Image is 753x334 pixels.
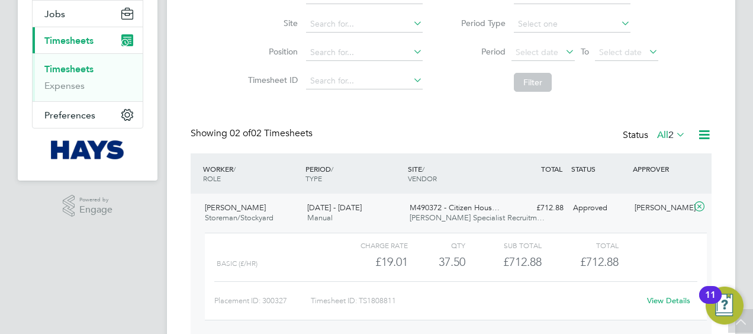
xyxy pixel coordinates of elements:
span: Select date [599,47,642,57]
div: STATUS [568,158,630,179]
div: Timesheet ID: TS1808811 [311,291,639,310]
div: APPROVER [630,158,691,179]
div: £712.88 [465,252,542,272]
span: Powered by [79,195,112,205]
span: Jobs [44,8,65,20]
span: Select date [516,47,558,57]
span: TYPE [305,174,322,183]
span: 02 of [230,127,251,139]
label: Period [452,46,506,57]
label: All [657,129,686,141]
input: Search for... [306,73,423,89]
button: Jobs [33,1,143,27]
img: hays-logo-retina.png [51,140,125,159]
label: Site [244,18,298,28]
span: 02 Timesheets [230,127,313,139]
span: / [422,164,424,174]
div: Charge rate [332,238,408,252]
span: / [331,164,333,174]
a: Expenses [44,80,85,91]
input: Search for... [306,44,423,61]
label: Timesheet ID [244,75,298,85]
span: M490372 - Citizen Hous… [410,203,500,213]
a: Go to home page [32,140,143,159]
a: View Details [647,296,690,306]
span: £712.88 [580,255,619,269]
div: 37.50 [408,252,465,272]
span: [DATE] - [DATE] [307,203,362,213]
div: Sub Total [465,238,542,252]
div: PERIOD [303,158,405,189]
div: Approved [568,198,630,218]
div: Status [623,127,688,144]
div: QTY [408,238,465,252]
label: Period Type [452,18,506,28]
span: 2 [668,129,674,141]
div: £712.88 [507,198,568,218]
button: Timesheets [33,27,143,53]
button: Open Resource Center, 11 new notifications [706,287,744,325]
span: Basic (£/HR) [217,259,258,268]
div: Placement ID: 300327 [214,291,311,310]
a: Timesheets [44,63,94,75]
div: [PERSON_NAME] [630,198,691,218]
button: Preferences [33,102,143,128]
span: [PERSON_NAME] Specialist Recruitm… [410,213,545,223]
span: To [577,44,593,59]
div: 11 [705,295,716,310]
span: Engage [79,205,112,215]
div: £19.01 [332,252,408,272]
span: ROLE [203,174,221,183]
span: Timesheets [44,35,94,46]
input: Select one [514,16,630,33]
span: Storeman/Stockyard [205,213,273,223]
label: Position [244,46,298,57]
span: TOTAL [541,164,562,174]
span: Preferences [44,110,95,121]
span: [PERSON_NAME] [205,203,266,213]
div: Showing [191,127,315,140]
input: Search for... [306,16,423,33]
div: SITE [405,158,507,189]
a: Powered byEngage [63,195,113,217]
button: Filter [514,73,552,92]
span: VENDOR [408,174,437,183]
div: Timesheets [33,53,143,101]
div: WORKER [200,158,303,189]
span: Manual [307,213,333,223]
span: / [233,164,236,174]
div: Total [542,238,618,252]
